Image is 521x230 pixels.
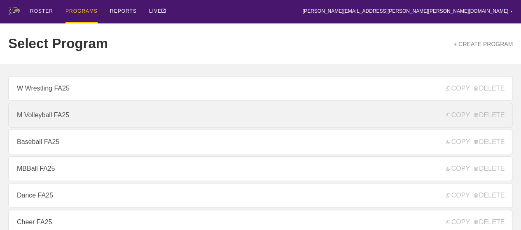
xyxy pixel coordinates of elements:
[446,112,470,119] span: COPY
[453,41,513,47] a: + CREATE PROGRAM
[373,135,521,230] iframe: Chat Widget
[8,76,513,101] a: W Wrestling FA25
[446,85,470,92] span: COPY
[8,130,513,154] a: Baseball FA25
[8,103,513,128] a: M Volleyball FA25
[474,112,505,119] span: DELETE
[8,7,20,15] img: logo
[8,183,513,208] a: Dance FA25
[474,85,505,92] span: DELETE
[8,156,513,181] a: MBBall FA25
[510,9,513,14] div: ▼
